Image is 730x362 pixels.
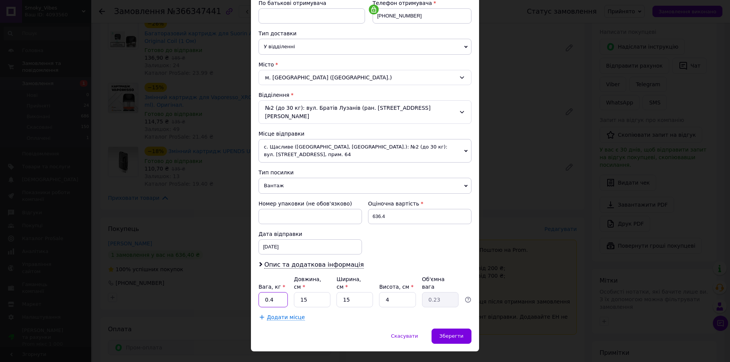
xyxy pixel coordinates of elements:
label: Ширина, см [336,276,361,290]
div: Номер упаковки (не обов'язково) [259,200,362,207]
span: У відділенні [259,39,471,55]
span: Зберегти [440,333,463,339]
span: Вантаж [259,178,471,194]
div: Об'ємна вага [422,275,459,291]
label: Висота, см [379,284,413,290]
span: Додати місце [267,314,305,321]
div: Місто [259,61,471,68]
div: Відділення [259,91,471,99]
div: м. [GEOGRAPHIC_DATA] ([GEOGRAPHIC_DATA].) [259,70,471,85]
span: Тип доставки [259,30,297,36]
div: №2 (до 30 кг): вул. Братів Лузанів (ран. [STREET_ADDRESS][PERSON_NAME] [259,100,471,124]
span: Тип посилки [259,169,294,175]
div: Дата відправки [259,230,362,238]
div: Оціночна вартість [368,200,471,207]
label: Вага, кг [259,284,285,290]
span: Скасувати [391,333,418,339]
span: Місце відправки [259,131,305,137]
span: Опис та додаткова інформація [264,261,364,269]
span: с. Щасливе ([GEOGRAPHIC_DATA], [GEOGRAPHIC_DATA].): №2 (до 30 кг): вул. [STREET_ADDRESS], прим. 64 [259,139,471,163]
label: Довжина, см [294,276,321,290]
input: +380 [373,8,471,24]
